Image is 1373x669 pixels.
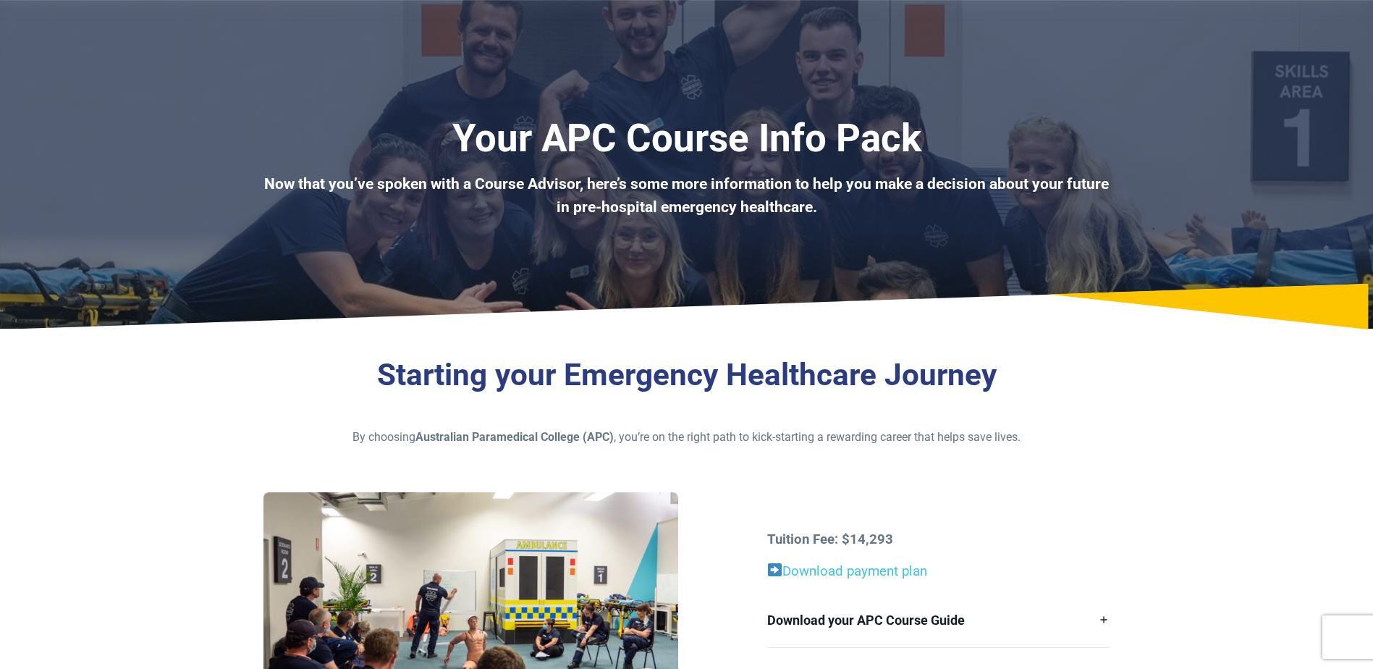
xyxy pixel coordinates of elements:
b: Now that you’ve spoken with a Course Advisor, here’s some more information to help you make a dec... [264,175,1109,216]
h3: Starting your Emergency Healthcare Journey [263,357,1110,394]
p: By choosing , you’re on the right path to kick-starting a rewarding career that helps save lives. [263,429,1110,446]
strong: Australian Paramedical College (APC) [415,430,614,444]
a: Download your APC Course Guide [767,593,1110,647]
img: ➡️ [768,563,782,577]
h1: Your APC Course Info Pack [263,116,1110,161]
strong: Tuition Fee: $14,293 [767,531,893,547]
a: Download payment plan [767,563,927,579]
